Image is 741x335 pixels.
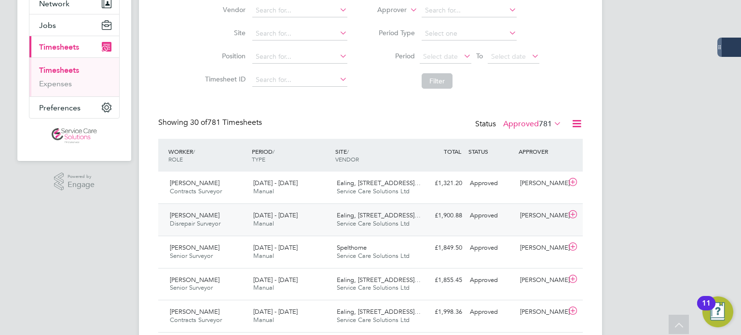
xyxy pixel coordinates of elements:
span: Manual [253,283,274,292]
div: [PERSON_NAME] [516,208,566,224]
div: Approved [466,175,516,191]
span: Service Care Solutions Ltd [337,219,410,228]
span: 781 [539,119,552,129]
span: Ealing, [STREET_ADDRESS]… [337,308,421,316]
span: [PERSON_NAME] [170,243,220,252]
div: [PERSON_NAME] [516,304,566,320]
span: Spelthorne [337,243,367,252]
button: Filter [422,73,453,89]
span: Service Care Solutions Ltd [337,252,410,260]
span: Ealing, [STREET_ADDRESS]… [337,211,421,219]
span: 30 of [190,118,207,127]
span: [DATE] - [DATE] [253,276,298,284]
input: Search for... [252,27,347,40]
span: ROLE [168,155,183,163]
div: Showing [158,118,264,128]
span: [DATE] - [DATE] [253,308,298,316]
span: / [193,147,195,155]
label: Period Type [371,28,415,37]
span: [DATE] - [DATE] [253,211,298,219]
a: Expenses [39,79,72,88]
span: / [347,147,349,155]
div: £1,855.45 [416,272,466,288]
span: Engage [68,181,95,189]
span: Ealing, [STREET_ADDRESS]… [337,276,421,284]
div: £1,998.36 [416,304,466,320]
label: Timesheet ID [202,75,246,83]
input: Search for... [252,4,347,17]
input: Search for... [252,50,347,64]
label: Vendor [202,5,246,14]
span: Manual [253,316,274,324]
div: £1,849.50 [416,240,466,256]
span: Select date [491,52,526,61]
label: Approved [503,119,562,129]
div: Approved [466,208,516,224]
div: Status [475,118,563,131]
img: servicecare-logo-retina.png [52,128,97,144]
div: STATUS [466,143,516,160]
span: Manual [253,252,274,260]
div: APPROVER [516,143,566,160]
button: Open Resource Center, 11 new notifications [702,296,733,327]
span: Powered by [68,173,95,181]
label: Period [371,52,415,60]
a: Go to home page [29,128,120,144]
button: Jobs [29,14,119,36]
div: PERIOD [249,143,333,168]
div: £1,321.20 [416,175,466,191]
div: Approved [466,240,516,256]
a: Timesheets [39,66,79,75]
input: Select one [422,27,517,40]
span: Service Care Solutions Ltd [337,283,410,292]
input: Search for... [422,4,517,17]
div: 11 [702,303,711,316]
span: Manual [253,219,274,228]
div: Approved [466,304,516,320]
span: Jobs [39,21,56,30]
span: [PERSON_NAME] [170,276,220,284]
span: Contracts Surveyor [170,187,222,195]
span: Timesheets [39,42,79,52]
span: Senior Surveyor [170,252,213,260]
span: [DATE] - [DATE] [253,179,298,187]
div: SITE [333,143,416,168]
span: Disrepair Surveyor [170,219,220,228]
label: Approver [363,5,407,15]
div: £1,900.88 [416,208,466,224]
span: Senior Surveyor [170,283,213,292]
span: Ealing, [STREET_ADDRESS]… [337,179,421,187]
div: Timesheets [29,57,119,96]
span: [PERSON_NAME] [170,179,220,187]
label: Position [202,52,246,60]
span: [PERSON_NAME] [170,308,220,316]
div: Approved [466,272,516,288]
button: Preferences [29,97,119,118]
span: TOTAL [444,147,461,155]
span: TYPE [252,155,265,163]
button: Timesheets [29,36,119,57]
span: 781 Timesheets [190,118,262,127]
span: Contracts Surveyor [170,316,222,324]
div: [PERSON_NAME] [516,272,566,288]
span: Manual [253,187,274,195]
span: Preferences [39,103,81,112]
span: Select date [423,52,458,61]
div: [PERSON_NAME] [516,240,566,256]
div: WORKER [166,143,249,168]
div: [PERSON_NAME] [516,175,566,191]
input: Search for... [252,73,347,87]
span: Service Care Solutions Ltd [337,316,410,324]
span: [PERSON_NAME] [170,211,220,219]
span: To [473,50,486,62]
span: Service Care Solutions Ltd [337,187,410,195]
span: / [273,147,274,155]
a: Powered byEngage [54,173,95,191]
span: VENDOR [335,155,359,163]
span: [DATE] - [DATE] [253,243,298,252]
label: Site [202,28,246,37]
